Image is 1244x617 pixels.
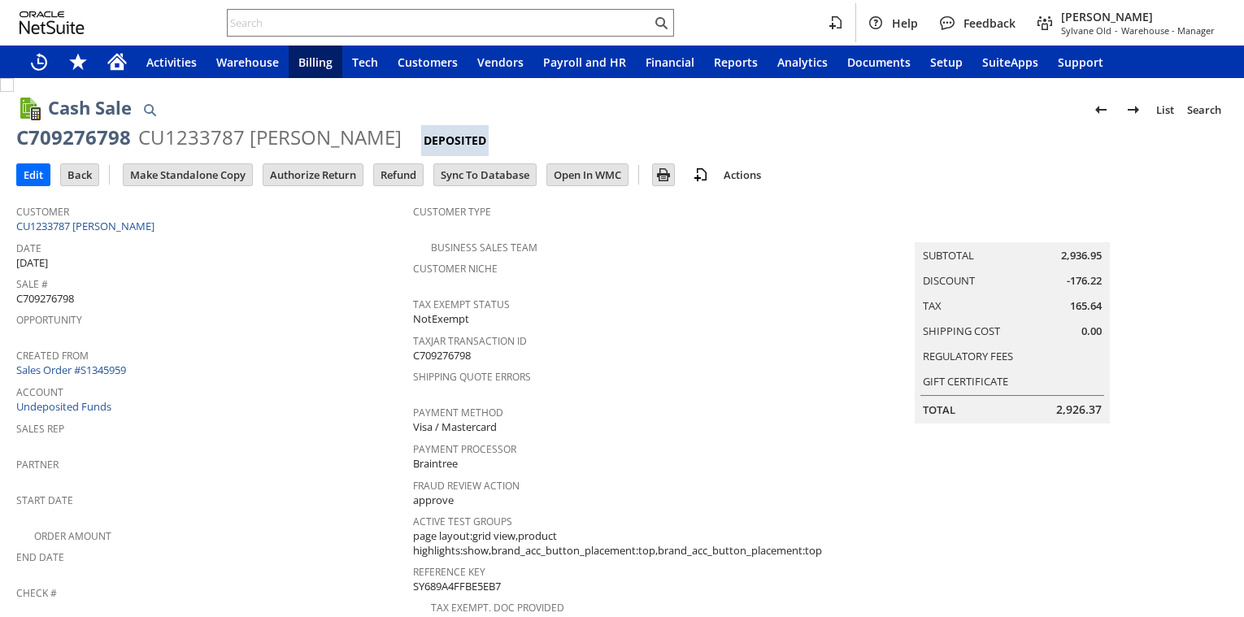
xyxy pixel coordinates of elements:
a: Active Test Groups [413,515,512,528]
a: Sales Order #S1345959 [16,363,130,377]
span: Feedback [963,15,1016,31]
a: Vendors [468,46,533,78]
span: -176.22 [1067,273,1102,289]
input: Make Standalone Copy [124,164,252,185]
span: Sylvane Old [1061,24,1111,37]
svg: Search [651,13,671,33]
span: [PERSON_NAME] [1061,9,1215,24]
a: Warehouse [207,46,289,78]
span: Tech [352,54,378,70]
a: Customer Niche [413,262,498,276]
a: Reference Key [413,565,485,579]
a: Support [1048,46,1113,78]
div: Shortcuts [59,46,98,78]
a: Total [923,402,955,417]
span: SuiteApps [982,54,1038,70]
input: Open In WMC [547,164,628,185]
input: Back [61,164,98,185]
a: Start Date [16,493,73,507]
img: Quick Find [140,100,159,119]
span: Setup [930,54,963,70]
a: Sales Rep [16,422,64,436]
input: Refund [374,164,423,185]
img: Print [654,165,673,185]
a: Regulatory Fees [923,349,1013,363]
span: Analytics [777,54,828,70]
a: List [1150,97,1181,123]
a: Recent Records [20,46,59,78]
a: Tax Exempt. Doc Provided [431,601,564,615]
caption: Summary [915,216,1110,242]
span: SY689A4FFBE5EB7 [413,579,501,594]
span: 0.00 [1081,324,1102,339]
span: Vendors [477,54,524,70]
a: Customers [388,46,468,78]
svg: logo [20,11,85,34]
a: Check # [16,586,57,600]
span: Support [1058,54,1103,70]
a: Customer Type [413,205,491,219]
a: Gift Certificate [923,374,1008,389]
a: Payment Processor [413,442,516,456]
span: approve [413,493,454,508]
a: Customer [16,205,69,219]
svg: Recent Records [29,52,49,72]
a: Fraud Review Action [413,479,520,493]
span: Warehouse - Manager [1121,24,1215,37]
a: Tax [923,298,942,313]
span: Help [892,15,918,31]
a: Payment Method [413,406,503,419]
a: Sale # [16,277,48,291]
input: Search [228,13,651,33]
span: Customers [398,54,458,70]
a: SuiteApps [972,46,1048,78]
span: Documents [847,54,911,70]
span: Financial [646,54,694,70]
a: Home [98,46,137,78]
a: Financial [636,46,704,78]
a: Partner [16,458,59,471]
a: Tax Exempt Status [413,298,510,311]
svg: Shortcuts [68,52,88,72]
span: 2,926.37 [1056,402,1102,418]
a: Search [1181,97,1228,123]
a: Tech [342,46,388,78]
a: Analytics [768,46,837,78]
a: Actions [717,167,768,182]
div: CU1233787 [PERSON_NAME] [138,124,402,150]
a: Opportunity [16,313,82,327]
a: Setup [920,46,972,78]
a: Reports [704,46,768,78]
a: Order Amount [34,529,111,543]
a: Shipping Cost [923,324,1000,338]
span: - [1115,24,1118,37]
span: Payroll and HR [543,54,626,70]
input: Authorize Return [263,164,363,185]
a: Subtotal [923,248,974,263]
span: 165.64 [1070,298,1102,314]
a: Created From [16,349,89,363]
a: Undeposited Funds [16,399,111,414]
span: NotExempt [413,311,469,327]
span: [DATE] [16,255,48,271]
a: Documents [837,46,920,78]
span: Activities [146,54,197,70]
a: Business Sales Team [431,241,537,254]
span: Visa / Mastercard [413,419,497,435]
svg: Home [107,52,127,72]
span: Billing [298,54,333,70]
a: Billing [289,46,342,78]
input: Edit [17,164,50,185]
span: page layout:grid view,product highlights:show,brand_acc_button_placement:top,brand_acc_button_pla... [413,528,822,558]
span: C709276798 [413,348,471,363]
span: C709276798 [16,291,74,306]
img: Previous [1091,100,1111,119]
div: C709276798 [16,124,131,150]
a: Payroll and HR [533,46,636,78]
img: Next [1124,100,1143,119]
input: Print [653,164,674,185]
span: 2,936.95 [1061,248,1102,263]
a: Shipping Quote Errors [413,370,531,384]
a: CU1233787 [PERSON_NAME] [16,219,159,233]
a: Date [16,241,41,255]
